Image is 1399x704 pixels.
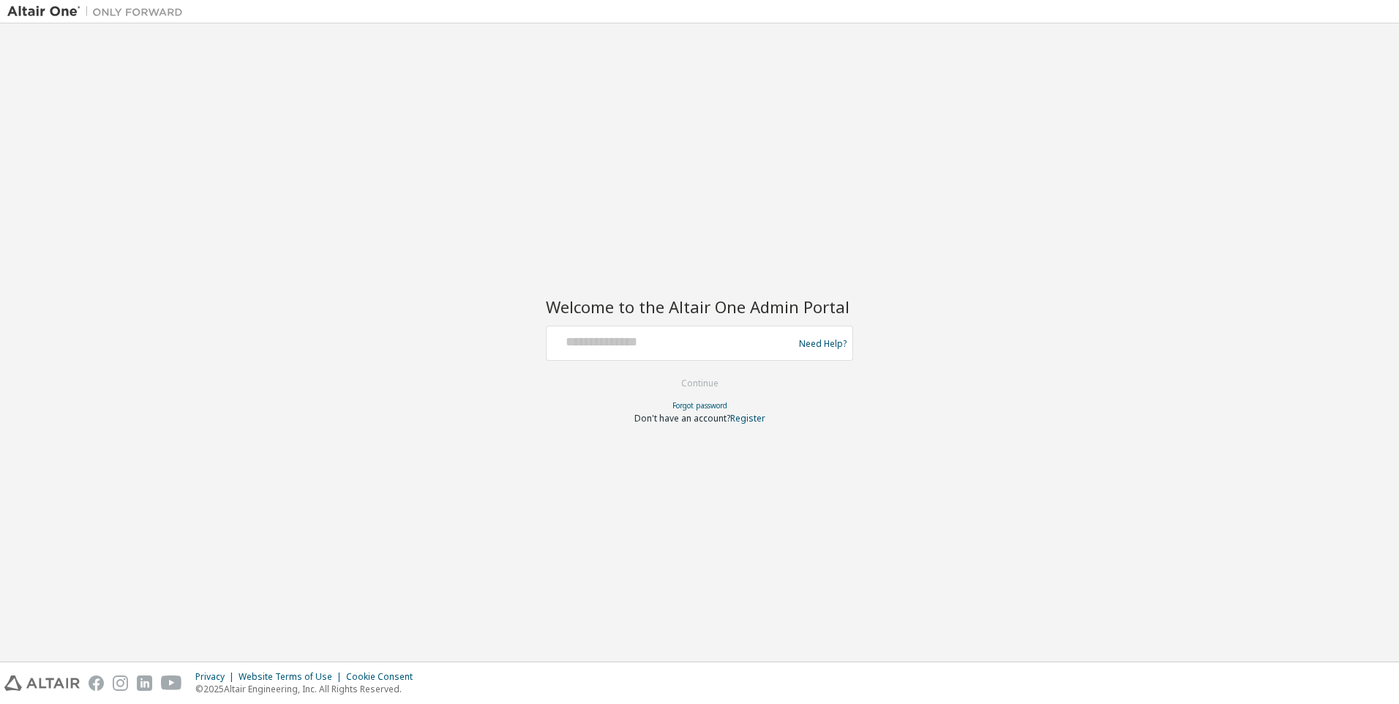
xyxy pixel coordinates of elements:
[799,343,847,344] a: Need Help?
[634,412,730,424] span: Don't have an account?
[195,683,421,695] p: © 2025 Altair Engineering, Inc. All Rights Reserved.
[346,671,421,683] div: Cookie Consent
[4,675,80,691] img: altair_logo.svg
[113,675,128,691] img: instagram.svg
[7,4,190,19] img: Altair One
[137,675,152,691] img: linkedin.svg
[546,296,853,317] h2: Welcome to the Altair One Admin Portal
[161,675,182,691] img: youtube.svg
[239,671,346,683] div: Website Terms of Use
[730,412,765,424] a: Register
[195,671,239,683] div: Privacy
[89,675,104,691] img: facebook.svg
[672,400,727,411] a: Forgot password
